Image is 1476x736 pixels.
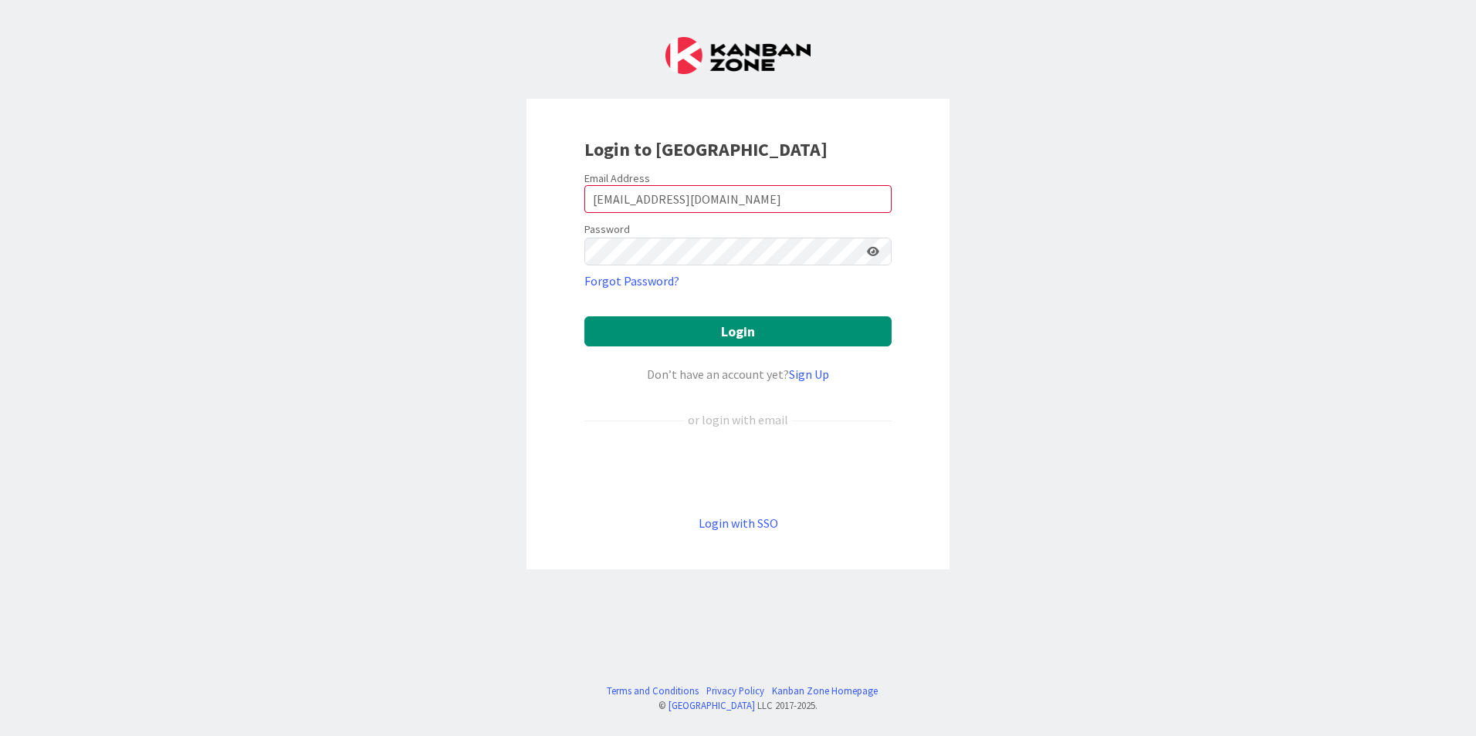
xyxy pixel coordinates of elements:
a: Kanban Zone Homepage [772,684,878,698]
div: or login with email [684,410,792,429]
button: Login [584,316,892,346]
a: Privacy Policy [706,684,764,698]
a: Terms and Conditions [607,684,699,698]
iframe: Sign in with Google Button [577,454,899,488]
a: Sign Up [789,366,829,382]
label: Email Address [584,171,650,185]
label: Password [584,221,630,238]
b: Login to [GEOGRAPHIC_DATA] [584,137,828,161]
a: Forgot Password? [584,272,679,290]
a: Login with SSO [699,515,778,531]
div: Don’t have an account yet? [584,365,892,383]
div: © LLC 2017- 2025 . [599,698,878,713]
a: [GEOGRAPHIC_DATA] [669,699,755,711]
img: Kanban Zone [665,37,811,74]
